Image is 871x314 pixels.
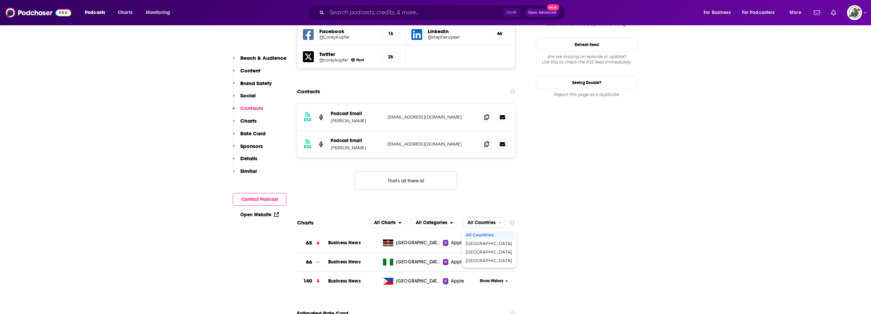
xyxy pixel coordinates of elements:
p: Reach & Audience [240,55,286,61]
h5: @CoreyKupfer [319,35,376,40]
img: Podchaser - Follow, Share and Rate Podcasts [5,6,71,19]
a: @stephenspeer [428,35,485,40]
span: For Podcasters [742,8,775,17]
button: Contacts [233,105,263,118]
p: Brand Safety [240,80,272,86]
h3: RSS [304,117,311,123]
a: Show notifications dropdown [811,7,823,18]
p: [EMAIL_ADDRESS][DOMAIN_NAME] [387,141,476,147]
span: Kenya [396,240,440,246]
p: Social [240,92,256,99]
button: open menu [368,217,406,228]
button: Reach & Audience [233,55,286,67]
button: open menu [738,7,785,18]
a: Business News [328,259,361,265]
button: Content [233,67,260,80]
div: Philippines [464,257,514,265]
div: All Countries [464,231,514,239]
a: 65 [297,234,328,252]
div: Kenya [464,240,514,248]
p: [EMAIL_ADDRESS][DOMAIN_NAME] [387,114,476,120]
a: 140 [297,272,328,290]
span: All Countries [467,220,496,225]
span: All Charts [374,220,396,225]
button: Similar [233,168,257,180]
p: Podcast Email [331,111,382,117]
a: Apple [443,240,477,246]
h5: Twitter [319,51,376,57]
p: Charts [240,118,257,124]
button: Rate Card [233,130,266,143]
a: Business News [328,240,361,246]
a: Seeing Double? [536,76,638,89]
div: Search podcasts, credits, & more... [315,5,572,21]
h3: 140 [303,277,312,285]
span: [GEOGRAPHIC_DATA] [466,242,512,246]
h5: Facebook [319,28,376,35]
button: Social [233,92,256,105]
p: [PERSON_NAME] [331,145,382,151]
span: [GEOGRAPHIC_DATA] [466,259,512,263]
div: Nigeria [464,248,514,256]
button: Sponsors [233,143,263,155]
a: Open Website [240,212,279,218]
a: Corey Kupfer [351,58,355,62]
a: [GEOGRAPHIC_DATA] [380,278,443,285]
a: [GEOGRAPHIC_DATA] [380,259,443,265]
p: Details [240,155,257,162]
img: User Profile [847,5,862,20]
p: Rate Card [240,130,266,137]
h3: 65 [306,239,312,247]
span: Nigeria [396,259,440,265]
a: Charts [113,7,137,18]
a: 86 [297,253,328,272]
p: Content [240,67,260,74]
div: Report this page as a duplicate. [536,92,638,97]
a: @coreykupfer [319,57,348,63]
span: For Business [704,8,731,17]
span: Monitoring [146,8,170,17]
h2: Categories [410,217,458,228]
span: Logged in as PodProMaxBooking [847,5,862,20]
h2: Contacts [297,85,320,98]
a: Apple [443,259,477,265]
h5: 2k [387,54,394,60]
span: Podcasts [85,8,105,17]
h2: Charts [297,219,313,226]
a: Business News [328,278,361,284]
span: Ctrl K [503,8,520,17]
span: Apple [451,240,464,246]
h2: Countries [462,217,506,228]
span: More [790,8,801,17]
p: [PERSON_NAME] [331,118,382,124]
button: Nothing here. [355,172,457,190]
h3: 86 [306,258,312,266]
span: Open Advanced [528,11,556,14]
button: open menu [80,7,114,18]
button: Brand Safety [233,80,272,93]
button: Open AdvancedNew [525,9,560,17]
span: Host [356,58,364,62]
button: Details [233,155,257,168]
span: Apple [451,278,464,285]
p: Sponsors [240,143,263,149]
button: Refresh Feed [536,38,638,51]
span: Charts [118,8,132,17]
span: [GEOGRAPHIC_DATA] [466,250,512,254]
a: Show notifications dropdown [828,7,839,18]
p: Similar [240,168,257,174]
h5: LinkedIn [428,28,485,35]
span: Apple [451,259,464,265]
p: Podcast Email [331,138,382,144]
h3: RSS [304,144,311,150]
span: All Categories [416,220,447,225]
p: Contacts [240,105,263,111]
button: Show profile menu [847,5,862,20]
div: Are we missing an episode or update? Use this to check the RSS feed immediately. [536,54,638,65]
